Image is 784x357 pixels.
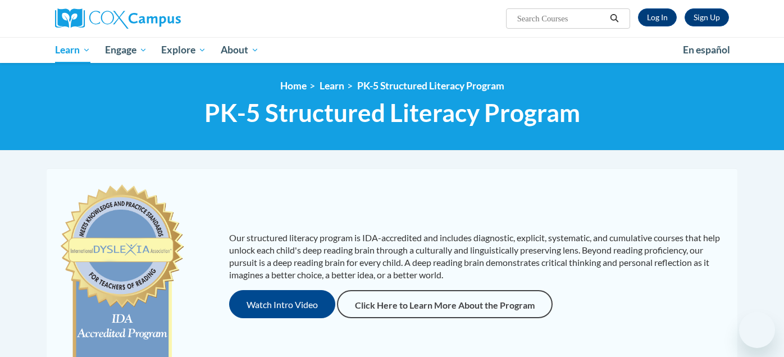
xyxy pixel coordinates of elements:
[55,43,90,57] span: Learn
[638,8,677,26] a: Log In
[105,43,147,57] span: Engage
[229,232,726,281] p: Our structured literacy program is IDA-accredited and includes diagnostic, explicit, systematic, ...
[98,37,154,63] a: Engage
[676,38,737,62] a: En español
[229,290,335,318] button: Watch Intro Video
[55,8,268,29] a: Cox Campus
[55,8,181,29] img: Cox Campus
[337,290,553,318] a: Click Here to Learn More About the Program
[161,43,206,57] span: Explore
[213,37,266,63] a: About
[280,80,307,92] a: Home
[320,80,344,92] a: Learn
[683,44,730,56] span: En español
[739,312,775,348] iframe: Button to launch messaging window
[685,8,729,26] a: Register
[154,37,213,63] a: Explore
[606,12,623,25] button: Search
[516,12,606,25] input: Search Courses
[204,98,580,128] span: PK-5 Structured Literacy Program
[221,43,259,57] span: About
[48,37,98,63] a: Learn
[38,37,746,63] div: Main menu
[357,80,504,92] a: PK-5 Structured Literacy Program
